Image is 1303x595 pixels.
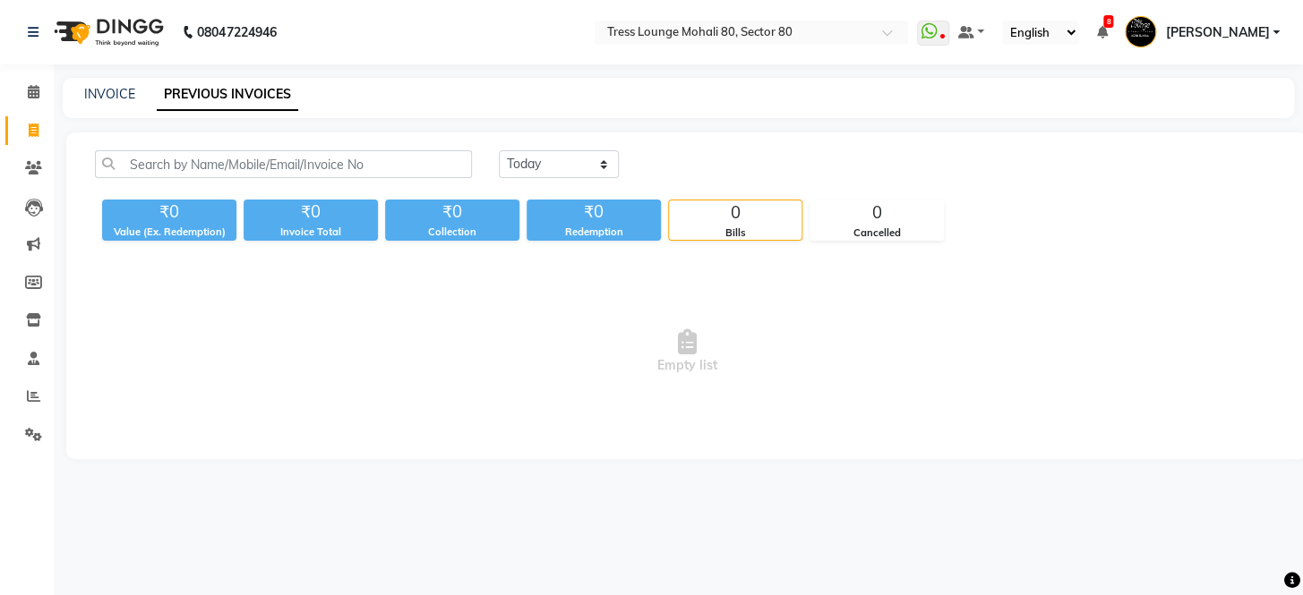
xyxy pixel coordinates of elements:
[1125,16,1156,47] img: Pardeep
[102,200,236,225] div: ₹0
[527,200,661,225] div: ₹0
[527,225,661,240] div: Redemption
[810,200,943,225] div: 0
[197,7,276,57] b: 08047224946
[385,200,519,225] div: ₹0
[1103,15,1113,28] span: 8
[385,225,519,240] div: Collection
[95,262,1279,441] span: Empty list
[1096,24,1107,40] a: 8
[95,150,472,178] input: Search by Name/Mobile/Email/Invoice No
[1165,23,1269,42] span: [PERSON_NAME]
[244,225,378,240] div: Invoice Total
[244,200,378,225] div: ₹0
[669,225,802,241] div: Bills
[46,7,168,57] img: logo
[810,225,943,241] div: Cancelled
[84,86,135,102] a: INVOICE
[157,79,298,111] a: PREVIOUS INVOICES
[102,225,236,240] div: Value (Ex. Redemption)
[669,200,802,225] div: 0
